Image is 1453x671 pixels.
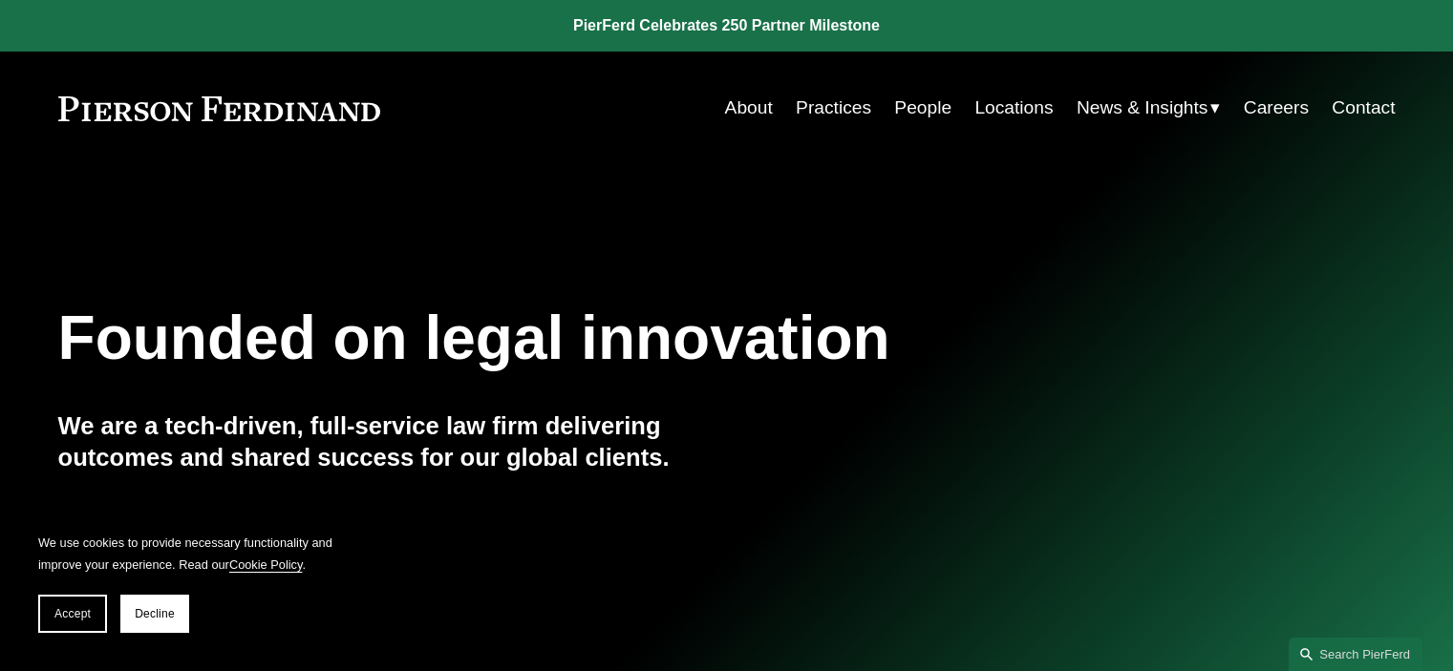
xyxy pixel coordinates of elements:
[725,90,773,126] a: About
[1077,92,1208,125] span: News & Insights
[1244,90,1309,126] a: Careers
[135,607,175,620] span: Decline
[54,607,91,620] span: Accept
[38,532,344,576] p: We use cookies to provide necessary functionality and improve your experience. Read our .
[1077,90,1221,126] a: folder dropdown
[1332,90,1395,126] a: Contact
[1289,638,1422,671] a: Search this site
[19,513,363,652] section: Cookie banner
[894,90,951,126] a: People
[974,90,1053,126] a: Locations
[120,595,189,633] button: Decline
[58,304,1173,373] h1: Founded on legal innovation
[58,410,727,472] h4: We are a tech-driven, full-service law firm delivering outcomes and shared success for our global...
[229,557,303,572] a: Cookie Policy
[796,90,871,126] a: Practices
[38,595,107,633] button: Accept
